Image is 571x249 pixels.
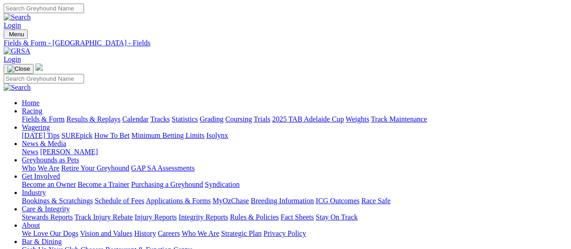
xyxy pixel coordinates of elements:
a: Who We Are [182,229,219,237]
a: Calendar [122,115,149,123]
a: [PERSON_NAME] [40,148,98,156]
a: Schedule of Fees [94,197,144,205]
img: GRSA [4,47,30,55]
img: Close [7,65,30,73]
a: Vision and Values [80,229,132,237]
a: Become a Trainer [78,181,129,188]
a: How To Bet [94,132,130,139]
a: Wagering [22,123,50,131]
a: Login [4,55,21,63]
span: Menu [9,31,24,38]
a: Integrity Reports [179,213,228,221]
a: Stay On Track [316,213,357,221]
a: Minimum Betting Limits [131,132,204,139]
input: Search [4,74,84,83]
a: Weights [346,115,369,123]
a: 2025 TAB Adelaide Cup [272,115,344,123]
div: Care & Integrity [22,213,567,221]
a: Login [4,21,21,29]
img: Search [4,83,31,92]
div: Greyhounds as Pets [22,164,567,172]
button: Toggle navigation [4,29,28,39]
a: Isolynx [206,132,228,139]
a: Retire Your Greyhound [61,164,129,172]
a: Greyhounds as Pets [22,156,79,164]
a: ICG Outcomes [316,197,359,205]
a: Bar & Dining [22,238,62,245]
div: Wagering [22,132,567,140]
a: Grading [200,115,223,123]
a: Injury Reports [134,213,177,221]
div: Industry [22,197,567,205]
a: Strategic Plan [221,229,262,237]
a: Who We Are [22,164,60,172]
a: Rules & Policies [230,213,279,221]
a: Get Involved [22,172,60,180]
a: Results & Replays [66,115,120,123]
a: Racing [22,107,42,115]
a: Bookings & Scratchings [22,197,93,205]
a: Race Safe [361,197,390,205]
img: Search [4,13,31,21]
a: About [22,221,40,229]
a: MyOzChase [213,197,249,205]
img: logo-grsa-white.png [35,63,43,71]
div: Racing [22,115,567,123]
div: About [22,229,567,238]
a: Trials [253,115,270,123]
a: News [22,148,38,156]
a: Track Injury Rebate [74,213,133,221]
a: Care & Integrity [22,205,70,213]
a: Stewards Reports [22,213,73,221]
a: Become an Owner [22,181,76,188]
a: Breeding Information [251,197,314,205]
div: News & Media [22,148,567,156]
a: Syndication [205,181,239,188]
a: History [134,229,156,237]
a: Home [22,99,40,107]
input: Search [4,4,84,13]
a: GAP SA Assessments [131,164,195,172]
a: Coursing [225,115,252,123]
div: Get Involved [22,181,567,189]
a: Statistics [172,115,198,123]
a: [DATE] Tips [22,132,60,139]
a: Applications & Forms [146,197,211,205]
a: Tracks [150,115,170,123]
a: Privacy Policy [263,229,306,237]
a: Careers [158,229,180,237]
button: Toggle navigation [4,64,34,74]
a: Fields & Form [22,115,65,123]
a: Track Maintenance [371,115,427,123]
a: Fields & Form - [GEOGRAPHIC_DATA] - Fields [4,39,567,47]
a: Industry [22,189,46,196]
a: News & Media [22,140,66,147]
a: We Love Our Dogs [22,229,78,237]
a: Purchasing a Greyhound [131,181,203,188]
a: SUREpick [61,132,92,139]
a: Fact Sheets [281,213,314,221]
